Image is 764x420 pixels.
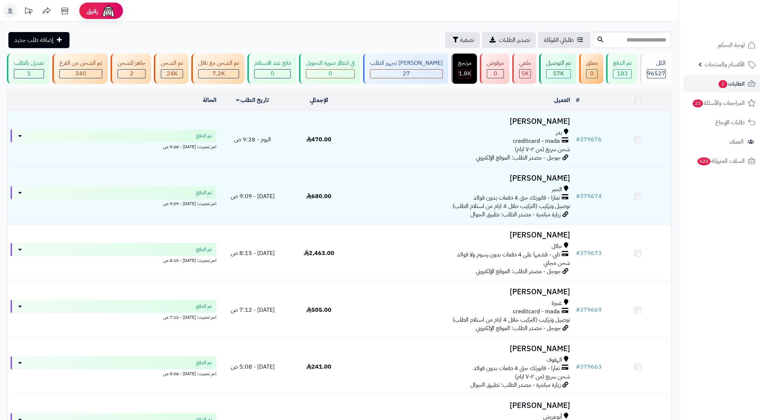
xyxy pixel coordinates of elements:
span: زيارة مباشرة - مصدر الطلب: تطبيق الجوال [470,210,561,219]
span: توصيل وتركيب (التركيب خلال 4 ايام من استلام الطلب) [453,202,570,211]
a: تم الشحن من الفرع 340 [51,54,109,84]
span: # [576,306,580,314]
div: 1 [14,70,44,78]
span: 2 [719,80,727,88]
a: #379676 [576,135,602,144]
div: تم التوصيل [546,59,571,67]
span: شحن سريع (من ٢-٧ ايام) [515,372,570,381]
span: الطلبات [718,79,745,89]
div: 57031 [546,70,570,78]
span: 24K [167,69,178,78]
div: اخر تحديث: [DATE] - 7:12 ص [11,313,216,321]
span: تمارا - فاتورتك حتى 4 دفعات بدون فوائد [473,364,560,373]
span: بدر [556,129,562,137]
div: 183 [613,70,631,78]
a: مرتجع 1.8K [450,54,478,84]
a: السلات المتروكة620 [683,152,760,170]
div: 27 [370,70,442,78]
div: معلق [586,59,598,67]
span: السلات المتروكة [697,156,745,166]
h3: [PERSON_NAME] [355,401,570,410]
span: 241.00 [306,362,331,371]
div: ملغي [519,59,531,67]
a: #379663 [576,362,602,371]
div: 0 [306,70,354,78]
a: #379674 [576,192,602,201]
a: مرفوض 0 [478,54,511,84]
span: 340 [75,69,86,78]
div: تم الشحن مع ناقل [198,59,239,67]
div: مرتجع [458,59,471,67]
span: لوحة التحكم [718,40,745,50]
div: اخر تحديث: [DATE] - 9:28 ص [11,142,216,150]
a: #379669 [576,306,602,314]
a: تحديثات المنصة [19,4,37,20]
span: حائل [552,242,562,251]
span: عنيزة [552,299,562,307]
a: الإجمالي [310,96,328,105]
span: 1 [27,69,31,78]
h3: [PERSON_NAME] [355,174,570,182]
a: في انتظار صورة التحويل 0 [298,54,362,84]
span: 1.8K [459,69,471,78]
span: 5K [521,69,529,78]
span: # [576,135,580,144]
span: تمارا - فاتورتك حتى 4 دفعات بدون فوائد [473,194,560,202]
span: 470.00 [306,135,331,144]
span: جوجل - مصدر الطلب: الموقع الإلكتروني [476,324,561,333]
span: 23 [693,99,703,107]
span: جوجل - مصدر الطلب: الموقع الإلكتروني [476,267,561,276]
a: تم التوصيل 57K [538,54,578,84]
div: اخر تحديث: [DATE] - 9:09 ص [11,199,216,207]
div: 1842 [458,70,471,78]
a: العملاء [683,133,760,150]
span: شحن سريع (من ٢-٧ ايام) [515,145,570,154]
div: 0 [487,70,504,78]
span: 505.00 [306,306,331,314]
span: 2 [130,69,134,78]
span: # [576,362,580,371]
a: جاهز للشحن 2 [109,54,152,84]
span: تصدير الطلبات [499,36,530,44]
a: تم الشحن مع ناقل 7.2K [190,54,246,84]
div: مرفوض [487,59,504,67]
a: تم الشحن 24K [152,54,190,84]
span: جوجل - مصدر الطلب: الموقع الإلكتروني [476,153,561,162]
span: [DATE] - 7:12 ص [231,306,275,314]
span: # [576,249,580,258]
div: اخر تحديث: [DATE] - 8:15 ص [11,256,216,264]
span: الأقسام والمنتجات [705,59,745,70]
span: 0 [494,69,497,78]
a: معلق 0 [578,54,605,84]
span: 0 [329,69,332,78]
h3: [PERSON_NAME] [355,117,570,126]
a: طلباتي المُوكلة [538,32,590,48]
span: 680.00 [306,192,331,201]
img: ai-face.png [101,4,116,18]
span: تم الدفع [196,246,212,253]
a: تعديل بالطلب 1 [5,54,51,84]
span: creditcard - mada [513,137,560,145]
div: تم الشحن من الفرع [59,59,102,67]
h3: [PERSON_NAME] [355,231,570,239]
div: في انتظار صورة التحويل [306,59,355,67]
span: # [576,192,580,201]
span: 0 [590,69,594,78]
div: دفع عند الاستلام [254,59,291,67]
span: [DATE] - 9:09 ص [231,192,275,201]
span: طلباتي المُوكلة [544,36,574,44]
a: المراجعات والأسئلة23 [683,94,760,112]
span: تابي - قسّمها على 4 دفعات بدون رسوم ولا فوائد [457,251,560,259]
span: زيارة مباشرة - مصدر الطلب: تطبيق الجوال [470,381,561,389]
a: الحالة [203,96,216,105]
span: [DATE] - 5:08 ص [231,362,275,371]
span: 183 [617,69,628,78]
a: الطلبات2 [683,75,760,93]
a: الكل96527 [638,54,673,84]
span: creditcard - mada [513,307,560,316]
div: جاهز للشحن [118,59,146,67]
a: تصدير الطلبات [482,32,536,48]
div: تعديل بالطلب [14,59,44,67]
span: إضافة طلب جديد [14,36,53,44]
span: 7.2K [212,69,225,78]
